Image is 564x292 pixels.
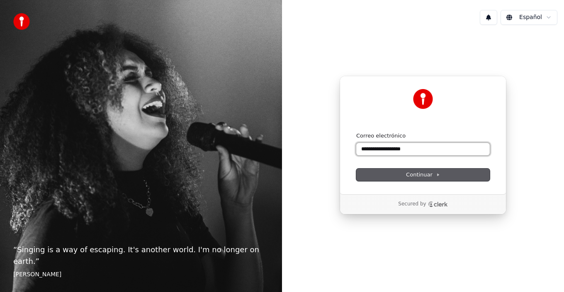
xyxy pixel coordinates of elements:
[13,13,30,30] img: youka
[406,171,440,179] span: Continuar
[356,169,490,181] button: Continuar
[428,201,448,207] a: Clerk logo
[356,132,406,140] label: Correo electrónico
[13,270,269,279] footer: [PERSON_NAME]
[398,201,426,208] p: Secured by
[413,89,433,109] img: Youka
[13,244,269,267] p: “ Singing is a way of escaping. It's another world. I'm no longer on earth. ”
